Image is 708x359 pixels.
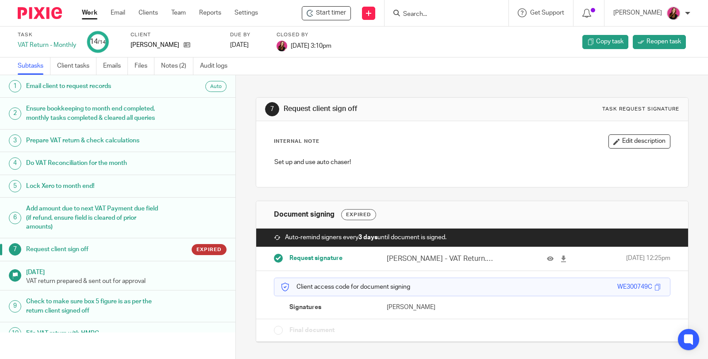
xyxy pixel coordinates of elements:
span: Get Support [530,10,564,16]
p: Set up and use auto chaser! [274,158,670,167]
label: Due by [230,31,265,38]
label: Closed by [277,31,331,38]
span: Expired [196,246,222,253]
span: Auto-remind signers every until document is signed. [285,233,446,242]
span: Reopen task [646,37,681,46]
a: Notes (2) [161,57,193,75]
h1: Add amount due to next VAT Payment due field (if refund, ensure field is cleared of prior amounts) [26,202,160,233]
h1: Check to make sure box 5 figure is as per the return client signed off [26,295,160,317]
div: 14 [90,37,106,47]
h1: Request client sign off [284,104,491,114]
a: Clients [139,8,158,17]
a: Client tasks [57,57,96,75]
a: Emails [103,57,128,75]
span: Request signature [289,254,342,263]
a: Files [135,57,154,75]
h1: Lock Xero to month end! [26,179,160,193]
a: Email [111,8,125,17]
div: Auto [205,81,227,92]
a: Reopen task [633,35,686,49]
div: 3 [9,134,21,147]
p: Client access code for document signing [281,283,410,291]
p: Internal Note [274,138,319,145]
h1: Ensure bookkeeping to month end completed, monthly tasks completed & cleared all queries [26,102,160,125]
img: 21.png [277,41,287,51]
p: [PERSON_NAME] [613,8,662,17]
h1: Prepare VAT return & check calculations [26,134,160,147]
p: VAT return prepared & sent out for approval [26,277,227,286]
h1: [DATE] [26,266,227,277]
label: Client [131,31,219,38]
h1: Email client to request records [26,80,160,93]
div: 7 [9,243,21,256]
div: 9 [9,300,21,313]
div: 10 [9,327,21,340]
div: 1 [9,80,21,92]
h1: Document signing [274,210,335,219]
div: WE300749C [617,283,652,291]
h1: File VAT return with HMRC [26,327,160,340]
p: [PERSON_NAME] [131,41,179,50]
span: Start timer [316,8,346,18]
label: Task [18,31,76,38]
img: 21.png [666,6,681,20]
div: [DATE] [230,41,265,50]
span: Final document [289,326,335,335]
div: 7 [265,102,279,116]
a: Settings [235,8,258,17]
div: Task request signature [602,106,679,113]
input: Search [402,11,482,19]
a: Audit logs [200,57,234,75]
span: Signatures [289,303,321,312]
small: /14 [98,40,106,45]
a: Work [82,8,97,17]
a: Team [171,8,186,17]
h1: Do VAT Reconciliation for the month [26,157,160,170]
p: [PERSON_NAME] - VAT Return.pdf [387,254,495,264]
div: Patrick Gardiner - VAT Return - Monthly [302,6,351,20]
div: 2 [9,107,21,120]
div: 4 [9,157,21,170]
img: Pixie [18,7,62,19]
span: [DATE] 12:25pm [626,254,670,264]
strong: 3 days [358,234,377,241]
button: Edit description [608,134,670,149]
a: Subtasks [18,57,50,75]
div: Expired [341,209,376,220]
span: [DATE] 3:10pm [291,42,331,49]
div: VAT Return - Monthly [18,41,76,50]
p: [PERSON_NAME] [387,303,472,312]
div: 5 [9,180,21,192]
span: Copy task [596,37,623,46]
h1: Request client sign off [26,243,160,256]
a: Copy task [582,35,628,49]
div: 6 [9,212,21,224]
a: Reports [199,8,221,17]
